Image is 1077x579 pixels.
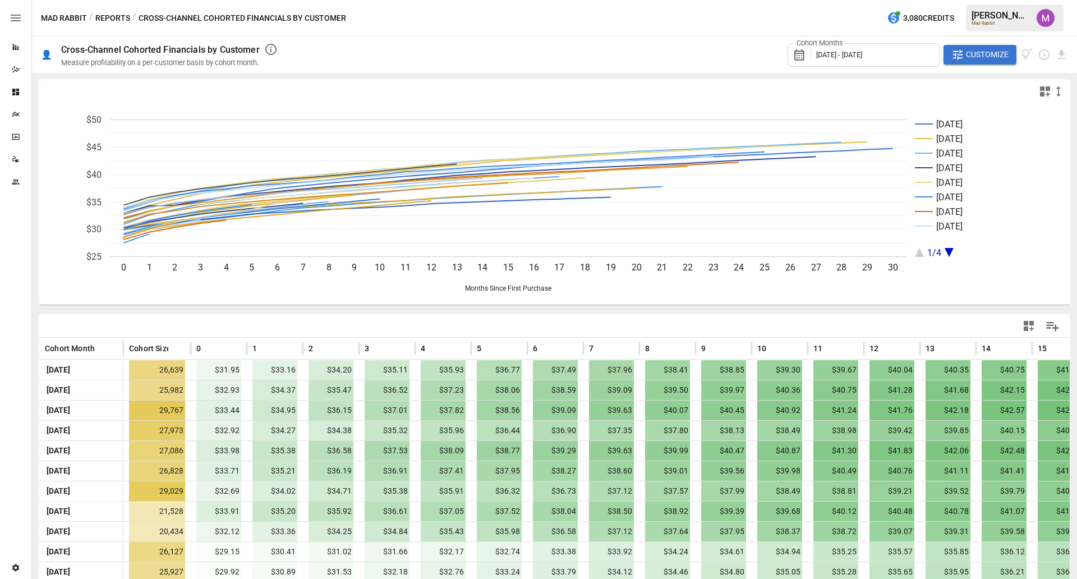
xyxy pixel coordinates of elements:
text: 5 [249,262,254,273]
span: $41.41 [982,461,1027,481]
text: $40 [86,169,102,180]
span: $34.84 [365,522,409,541]
span: $31.02 [309,542,353,562]
span: $34.37 [252,380,297,400]
span: $35.92 [309,502,353,521]
span: $38.09 [421,441,466,461]
button: Sort [880,341,895,356]
text: 29 [862,262,872,273]
span: $29.15 [196,542,241,562]
span: 10 [757,343,766,354]
text: 23 [708,262,719,273]
span: Customize [966,48,1009,62]
text: 0 [121,262,126,273]
span: $33.36 [252,522,297,541]
text: $30 [86,224,102,235]
button: Sort [595,341,610,356]
button: Umer Muhammed [1030,2,1061,34]
span: $36.58 [309,441,353,461]
span: 29,029 [129,481,185,501]
span: $35.25 [813,542,858,562]
span: $40.87 [757,441,802,461]
span: [DATE] [45,461,72,481]
span: 29,767 [129,401,185,420]
span: [DATE] [45,360,72,380]
button: View documentation [1021,45,1034,65]
span: $36.91 [365,461,409,481]
button: Download report [1055,48,1068,61]
span: $37.96 [589,360,634,380]
span: [DATE] [45,401,72,420]
span: 0 [196,343,201,354]
span: $35.98 [477,522,522,541]
span: $38.37 [757,522,802,541]
span: $35.20 [252,502,297,521]
span: $37.52 [477,502,522,521]
span: 5 [477,343,481,354]
text: $35 [86,197,102,208]
span: $33.91 [196,502,241,521]
span: $40.15 [982,421,1027,440]
span: $37.12 [589,522,634,541]
span: $37.95 [477,461,522,481]
span: [DATE] [45,542,72,562]
span: $38.04 [533,502,578,521]
text: [DATE] [936,119,963,130]
span: $35.47 [309,380,353,400]
span: $40.07 [645,401,690,420]
span: $39.50 [645,380,690,400]
span: $34.25 [309,522,353,541]
span: 21,528 [129,502,185,521]
button: Sort [258,341,274,356]
text: $50 [86,114,102,125]
span: 20,434 [129,522,185,541]
text: [DATE] [936,177,963,188]
span: 3,080 Credits [903,11,954,25]
span: $37.64 [645,522,690,541]
span: $36.61 [365,502,409,521]
span: $39.98 [757,461,802,481]
span: $38.98 [813,421,858,440]
span: $37.41 [421,461,466,481]
text: [DATE] [936,148,963,159]
button: Sort [202,341,218,356]
span: $39.85 [926,421,970,440]
span: $33.92 [589,542,634,562]
span: 26,127 [129,542,185,562]
span: $41.28 [869,380,914,400]
span: $38.72 [813,522,858,541]
span: $36.19 [309,461,353,481]
span: $34.38 [309,421,353,440]
span: 14 [982,343,991,354]
button: Reports [95,11,130,25]
span: $37.95 [701,522,746,541]
span: $39.30 [757,360,802,380]
span: $40.76 [869,461,914,481]
text: 9 [352,262,357,273]
span: 11 [813,343,822,354]
text: 21 [657,262,667,273]
div: Measure profitability on a per-customer basis by cohort month. [61,58,259,67]
text: 6 [275,262,280,273]
span: 9 [701,343,706,354]
div: 👤 [41,49,52,60]
span: $39.58 [982,522,1027,541]
span: $39.97 [701,380,746,400]
span: $40.35 [926,360,970,380]
span: $41.76 [869,401,914,420]
span: $35.96 [421,421,466,440]
button: Manage Columns [1040,314,1065,339]
span: $38.13 [701,421,746,440]
span: $38.50 [589,502,634,521]
text: 3 [198,262,203,273]
text: Months Since First Purchase [465,284,551,292]
span: $35.32 [365,421,409,440]
span: $37.05 [421,502,466,521]
span: $33.98 [196,441,241,461]
div: Mad Rabbit [972,21,1030,26]
span: $39.39 [701,502,746,521]
span: $40.48 [869,502,914,521]
div: / [132,11,136,25]
span: 15 [1038,343,1047,354]
span: 7 [589,343,593,354]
